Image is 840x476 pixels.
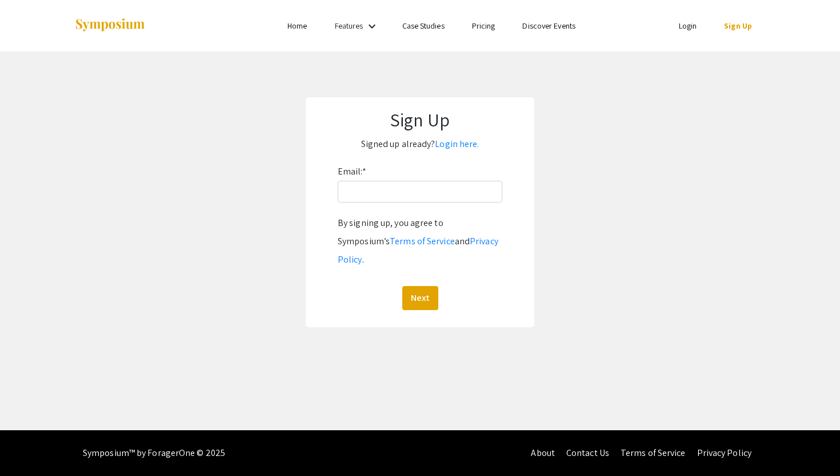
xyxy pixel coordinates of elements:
mat-icon: Expand Features list [365,19,379,33]
a: Features [335,21,363,31]
p: Signed up already? [317,135,523,153]
a: About [531,447,555,459]
a: Case Studies [402,21,445,31]
a: Login here. [435,138,479,150]
a: Login [679,21,697,31]
a: Privacy Policy [697,447,751,459]
img: Symposium by ForagerOne [74,18,146,33]
label: Email: [338,162,366,181]
iframe: Chat [9,425,49,467]
a: Discover Events [522,21,575,31]
h1: Sign Up [317,109,523,130]
a: Privacy Policy [338,235,498,265]
a: Terms of Service [390,235,455,247]
a: Contact Us [566,447,609,459]
div: Symposium™ by ForagerOne © 2025 [83,430,225,476]
a: Terms of Service [621,447,686,459]
button: Next [402,286,438,310]
div: By signing up, you agree to Symposium’s and . [338,214,502,269]
a: Pricing [472,21,495,31]
a: Home [287,21,307,31]
a: Sign Up [724,21,752,31]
